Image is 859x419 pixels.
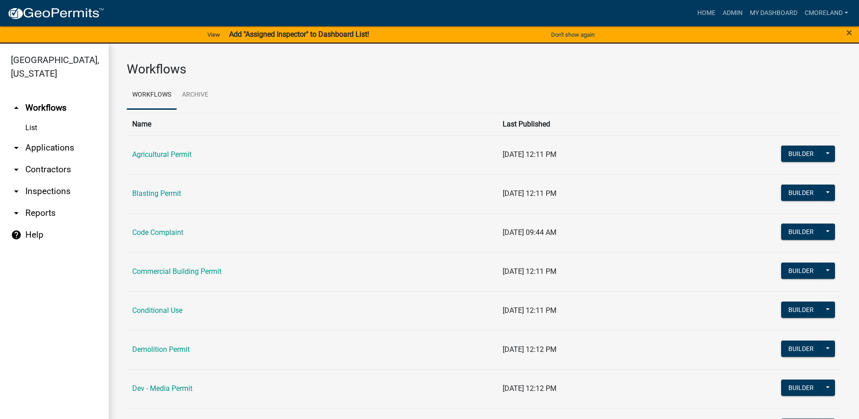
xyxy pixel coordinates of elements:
[229,30,369,39] strong: Add "Assigned Inspector" to Dashboard List!
[781,302,821,318] button: Builder
[781,185,821,201] button: Builder
[547,27,598,42] button: Don't show again
[127,62,841,77] h3: Workflows
[11,186,22,197] i: arrow_drop_down
[127,81,177,110] a: Workflows
[127,113,497,135] th: Name
[746,5,801,22] a: My Dashboard
[719,5,746,22] a: Admin
[177,81,214,110] a: Archive
[132,345,190,354] a: Demolition Permit
[132,189,181,198] a: Blasting Permit
[781,380,821,396] button: Builder
[781,263,821,279] button: Builder
[132,384,192,393] a: Dev - Media Permit
[846,27,852,38] button: Close
[132,267,221,276] a: Commercial Building Permit
[503,306,557,315] span: [DATE] 12:11 PM
[801,5,852,22] a: cmoreland
[11,164,22,175] i: arrow_drop_down
[11,102,22,113] i: arrow_drop_up
[132,306,182,315] a: Conditional Use
[204,27,224,42] a: View
[846,26,852,39] span: ×
[503,267,557,276] span: [DATE] 12:11 PM
[781,224,821,240] button: Builder
[781,146,821,162] button: Builder
[503,345,557,354] span: [DATE] 12:12 PM
[11,142,22,153] i: arrow_drop_down
[497,113,717,135] th: Last Published
[503,150,557,159] span: [DATE] 12:11 PM
[503,189,557,198] span: [DATE] 12:11 PM
[503,384,557,393] span: [DATE] 12:12 PM
[11,208,22,219] i: arrow_drop_down
[503,228,557,237] span: [DATE] 09:44 AM
[132,228,183,237] a: Code Complaint
[694,5,719,22] a: Home
[11,229,22,240] i: help
[781,341,821,357] button: Builder
[132,150,192,159] a: Agricultural Permit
